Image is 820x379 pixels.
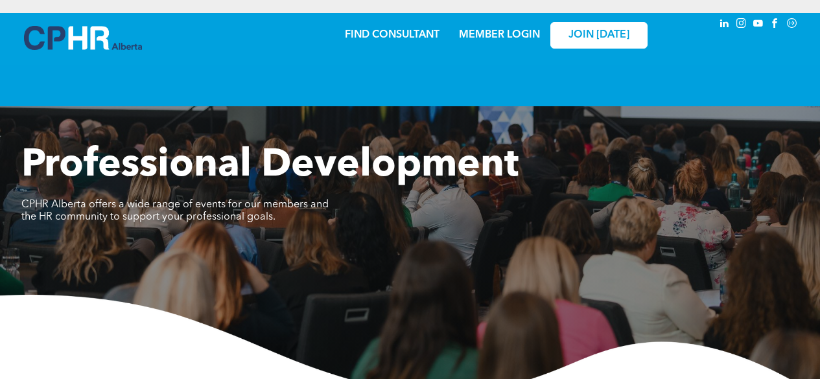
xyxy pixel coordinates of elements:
[550,22,648,49] a: JOIN [DATE]
[785,16,799,34] a: Social network
[734,16,749,34] a: instagram
[345,30,439,40] a: FIND CONSULTANT
[751,16,766,34] a: youtube
[568,29,629,41] span: JOIN [DATE]
[459,30,540,40] a: MEMBER LOGIN
[21,146,519,185] span: Professional Development
[21,200,329,222] span: CPHR Alberta offers a wide range of events for our members and the HR community to support your p...
[24,26,142,50] img: A blue and white logo for cp alberta
[718,16,732,34] a: linkedin
[768,16,782,34] a: facebook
